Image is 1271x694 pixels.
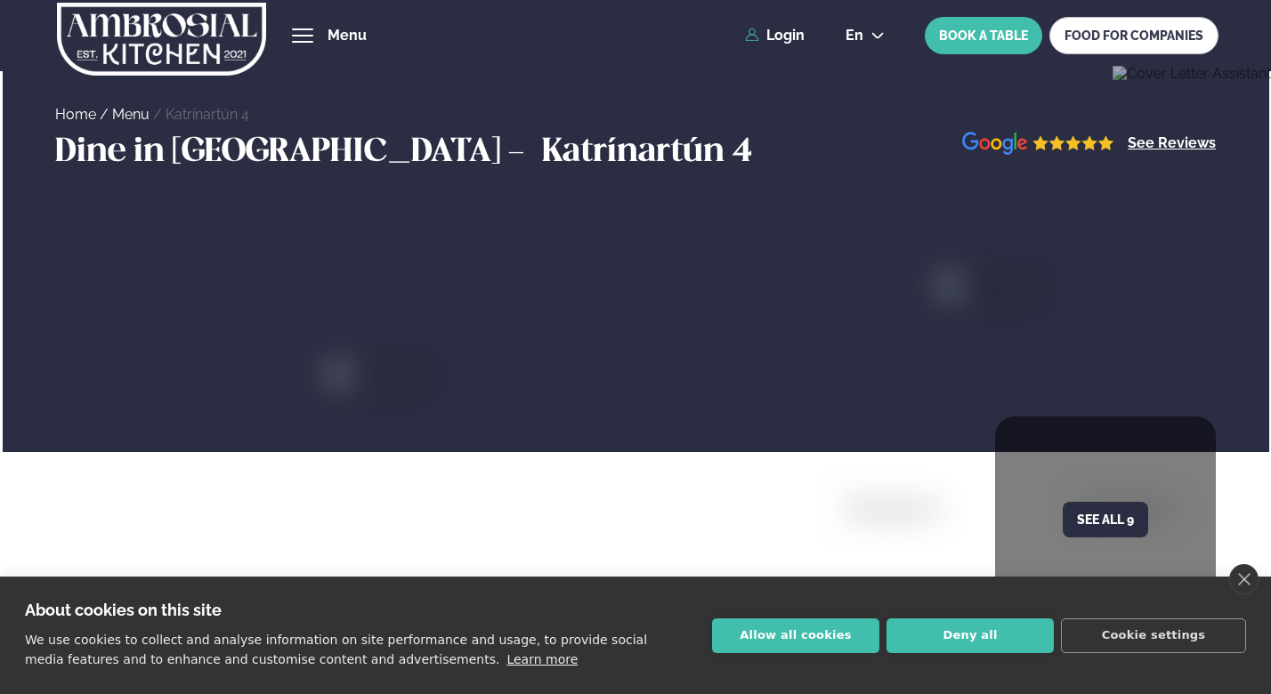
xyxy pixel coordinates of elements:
[886,618,1054,653] button: Deny all
[25,601,222,619] strong: About cookies on this site
[55,132,533,174] h3: Dine in [GEOGRAPHIC_DATA] -
[1063,502,1148,537] button: See all 9
[712,618,879,653] button: Allow all cookies
[1061,618,1246,653] button: Cookie settings
[1049,17,1218,54] a: FOOD FOR COMPANIES
[745,28,805,44] a: Login
[846,28,863,43] span: en
[25,633,647,666] p: We use cookies to collect and analyse information on site performance and usage, to provide socia...
[166,106,249,123] a: Katrínartún 4
[1128,136,1216,150] a: See Reviews
[153,106,166,123] span: /
[55,106,96,123] a: Home
[962,132,1114,156] img: image alt
[1229,564,1259,594] a: close
[112,106,150,123] a: Menu
[831,28,899,43] button: en
[925,17,1042,54] button: BOOK A TABLE
[56,3,267,76] img: logo
[100,106,112,123] span: /
[542,132,752,174] h3: Katrínartún 4
[292,25,313,46] button: hamburger
[1113,66,1271,82] button: Open Cover Letter Assistant
[506,652,578,666] a: Learn more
